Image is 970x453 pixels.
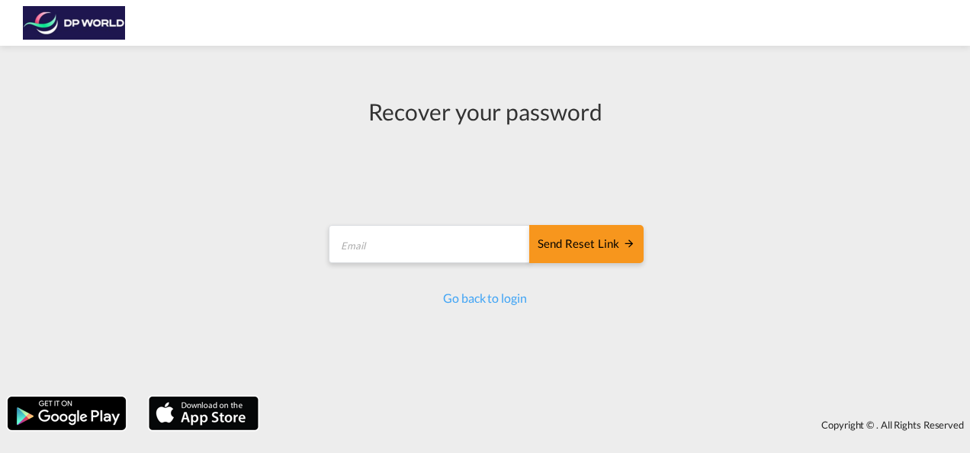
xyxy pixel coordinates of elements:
[529,225,644,263] button: SEND RESET LINK
[326,95,644,127] div: Recover your password
[266,412,970,438] div: Copyright © . All Rights Reserved
[147,395,260,432] img: apple.png
[369,143,601,202] iframe: reCAPTCHA
[538,236,635,253] div: Send reset link
[23,6,126,40] img: c08ca190194411f088ed0f3ba295208c.png
[6,395,127,432] img: google.png
[443,291,526,305] a: Go back to login
[623,237,635,249] md-icon: icon-arrow-right
[329,225,531,263] input: Email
